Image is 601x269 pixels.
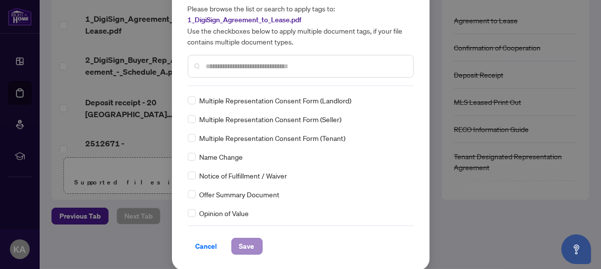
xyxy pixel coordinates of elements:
[200,133,346,143] span: Multiple Representation Consent Form (Tenant)
[196,238,218,254] span: Cancel
[239,238,255,254] span: Save
[231,238,263,255] button: Save
[188,238,225,255] button: Cancel
[200,208,249,219] span: Opinion of Value
[200,95,352,106] span: Multiple Representation Consent Form (Landlord)
[200,189,280,200] span: Offer Summary Document
[200,170,287,181] span: Notice of Fulfillment / Waiver
[200,114,342,125] span: Multiple Representation Consent Form (Seller)
[561,234,591,264] button: Open asap
[188,15,302,24] span: 1_DigiSign_Agreement_to_Lease.pdf
[188,3,414,47] h5: Please browse the list or search to apply tags to: Use the checkboxes below to apply multiple doc...
[200,151,243,162] span: Name Change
